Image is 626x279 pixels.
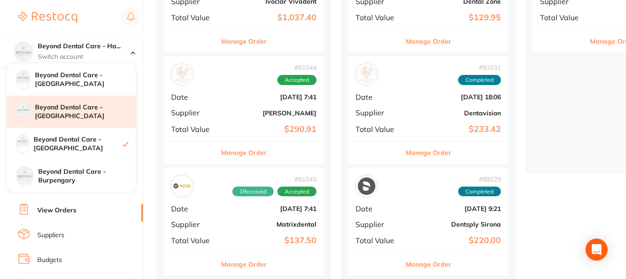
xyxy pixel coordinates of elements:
[277,187,316,197] span: Accepted
[409,109,501,117] b: Dentavision
[277,64,316,71] span: # 91044
[171,125,217,133] span: Total Value
[164,168,324,276] div: Matrixdental#910431ReceivedAcceptedDate[DATE] 7:41SupplierMatrixdentalTotal Value$137.50Manage Order
[224,109,316,117] b: [PERSON_NAME]
[409,221,501,228] b: Dentsply Sirona
[224,221,316,228] b: Matrixdental
[356,108,402,117] span: Supplier
[224,125,316,134] b: $290.91
[356,125,402,133] span: Total Value
[37,206,76,215] a: View Orders
[38,167,136,185] h4: Beyond Dental Care - Burpengary
[356,220,402,228] span: Supplier
[356,205,402,213] span: Date
[37,256,62,265] a: Budgets
[171,108,217,117] span: Supplier
[164,56,324,164] div: Henry Schein Halas#91044AcceptedDate[DATE] 7:41Supplier[PERSON_NAME]Total Value$290.91Manage Order
[17,135,29,147] img: Beyond Dental Care - Hamilton
[458,176,501,183] span: # 89229
[35,71,136,89] h4: Beyond Dental Care - [GEOGRAPHIC_DATA]
[232,187,274,197] span: Received
[409,13,501,23] b: $129.95
[224,93,316,101] b: [DATE] 7:41
[224,205,316,212] b: [DATE] 7:41
[458,64,501,71] span: # 91031
[221,253,267,275] button: Manage Order
[171,205,217,213] span: Date
[18,7,77,28] a: Restocq Logo
[409,93,501,101] b: [DATE] 18:06
[171,93,217,101] span: Date
[356,236,402,245] span: Total Value
[232,176,316,183] span: # 91043
[38,52,131,62] p: Switch account
[224,236,316,245] b: $137.50
[358,66,375,83] img: Dentavision
[409,125,501,134] b: $233.42
[18,12,77,23] img: Restocq Logo
[406,142,451,164] button: Manage Order
[406,30,451,52] button: Manage Order
[14,42,33,61] img: Beyond Dental Care - Hamilton
[171,236,217,245] span: Total Value
[35,103,136,121] h4: Beyond Dental Care - [GEOGRAPHIC_DATA]
[406,253,451,275] button: Manage Order
[356,13,402,22] span: Total Value
[586,239,608,261] div: Open Intercom Messenger
[540,13,586,22] span: Total Value
[171,220,217,228] span: Supplier
[17,167,33,183] img: Beyond Dental Care - Burpengary
[38,42,131,51] h4: Beyond Dental Care - Hamilton
[17,102,30,116] img: Beyond Dental Care - Brighton
[277,75,316,85] span: Accepted
[173,177,191,195] img: Matrixdental
[358,177,375,195] img: Dentsply Sirona
[173,66,191,83] img: Henry Schein Halas
[34,135,123,153] h4: Beyond Dental Care - [GEOGRAPHIC_DATA]
[356,93,402,101] span: Date
[37,231,64,240] a: Suppliers
[221,30,267,52] button: Manage Order
[458,187,501,197] span: Completed
[221,142,267,164] button: Manage Order
[17,70,30,84] img: Beyond Dental Care - Sandstone Point
[224,13,316,23] b: $1,037.40
[409,205,501,212] b: [DATE] 9:21
[458,75,501,85] span: Completed
[409,236,501,245] b: $220.00
[171,13,217,22] span: Total Value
